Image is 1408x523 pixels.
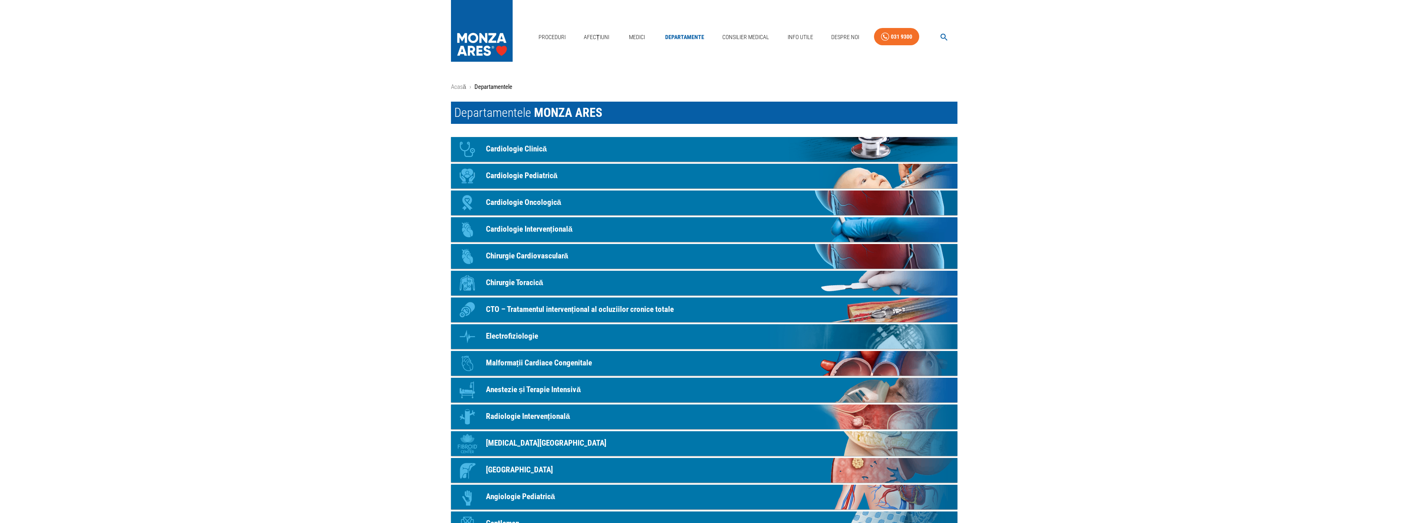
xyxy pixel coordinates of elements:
a: IconAngiologie Pediatrică [451,485,957,509]
p: Departamentele [474,82,512,92]
a: IconAnestezie și Terapie Intensivă [451,378,957,402]
p: Angiologie Pediatrică [486,491,555,503]
p: Cardiologie Clinică [486,143,547,155]
div: Icon [455,217,480,242]
span: MONZA ARES [534,105,602,120]
p: Anestezie și Terapie Intensivă [486,384,581,396]
a: Consilier Medical [719,29,772,46]
a: IconCTO – Tratamentul intervențional al ocluziilor cronice totale [451,298,957,322]
a: Medici [624,29,650,46]
p: [MEDICAL_DATA][GEOGRAPHIC_DATA] [486,437,606,449]
a: IconCardiologie Pediatrică [451,164,957,188]
a: IconElectrofiziologie [451,324,957,349]
div: Icon [455,191,480,215]
a: Info Utile [784,29,816,46]
p: CTO – Tratamentul intervențional al ocluziilor cronice totale [486,304,674,316]
a: IconCardiologie Intervențională [451,217,957,242]
div: Icon [455,298,480,322]
a: Despre Noi [828,29,862,46]
div: Icon [455,324,480,349]
a: Icon[MEDICAL_DATA][GEOGRAPHIC_DATA] [451,431,957,456]
p: Chirurgie Toracică [486,277,543,289]
a: IconRadiologie Intervențională [451,404,957,429]
div: Icon [455,378,480,402]
div: Icon [455,351,480,376]
a: IconMalformații Cardiace Congenitale [451,351,957,376]
p: Electrofiziologie [486,330,538,342]
a: IconChirurgie Cardiovasculară [451,244,957,269]
a: Icon[GEOGRAPHIC_DATA] [451,458,957,483]
p: Chirurgie Cardiovasculară [486,250,569,262]
a: IconChirurgie Toracică [451,271,957,295]
p: Radiologie Intervențională [486,411,570,423]
p: Cardiologie Oncologică [486,197,562,209]
a: IconCardiologie Oncologică [451,191,957,215]
h1: Departamentele [451,102,957,124]
a: IconCardiologie Clinică [451,137,957,162]
p: Malformații Cardiace Congenitale [486,357,592,369]
div: Icon [455,164,480,188]
a: 031 9300 [874,28,919,46]
div: Icon [455,404,480,429]
div: 031 9300 [891,32,912,42]
div: Icon [455,137,480,162]
p: Cardiologie Pediatrică [486,170,558,182]
div: Icon [455,485,480,509]
p: [GEOGRAPHIC_DATA] [486,464,553,476]
li: › [469,82,471,92]
a: Afecțiuni [580,29,613,46]
a: Proceduri [535,29,569,46]
div: Icon [455,271,480,295]
div: Icon [455,431,480,456]
div: Icon [455,244,480,269]
a: Acasă [451,83,466,91]
p: Cardiologie Intervențională [486,223,573,235]
a: Departamente [662,29,707,46]
div: Icon [455,458,480,483]
nav: breadcrumb [451,82,957,92]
